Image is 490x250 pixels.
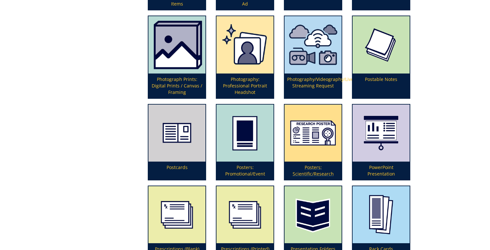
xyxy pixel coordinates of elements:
[353,162,410,180] p: PowerPoint Presentation
[148,16,205,98] a: Photograph Prints: Digital Prints / Canvas / Framing
[285,16,342,98] a: Photography/Videography/Live Streaming Request
[148,16,205,74] img: photo%20prints-64d43c229de446.43990330.png
[285,105,342,162] img: posters-scientific-5aa5927cecefc5.90805739.png
[285,105,342,180] a: Posters: Scientific/Research
[216,162,274,180] p: Posters: Promotional/Event
[353,186,410,243] img: rack-cards-59492a653cf634.38175772.png
[148,162,205,180] p: Postcards
[353,16,410,98] a: Postable Notes
[148,74,205,98] p: Photograph Prints: Digital Prints / Canvas / Framing
[216,105,274,180] a: Posters: Promotional/Event
[216,105,274,162] img: poster-promotional-5949293418faa6.02706653.png
[285,74,342,98] p: Photography/Videography/Live Streaming Request
[353,105,410,162] img: powerpoint-presentation-5949298d3aa018.35992224.png
[216,16,274,74] img: professional%20headshot-673780894c71e3.55548584.png
[353,74,410,98] p: Postable Notes
[353,16,410,74] img: post-it-note-5949284106b3d7.11248848.png
[148,105,205,180] a: Postcards
[148,186,205,243] img: blank%20prescriptions-655685b7a02444.91910750.png
[353,105,410,180] a: PowerPoint Presentation
[216,186,274,243] img: prescription-pads-594929dacd5317.41259872.png
[285,162,342,180] p: Posters: Scientific/Research
[216,16,274,98] a: Photography: Professional Portrait Headshot
[285,16,342,74] img: photography%20videography%20or%20live%20streaming-62c5f5a2188136.97296614.png
[148,105,205,162] img: postcard-59839371c99131.37464241.png
[285,186,342,243] img: folders-5949219d3e5475.27030474.png
[216,74,274,98] p: Photography: Professional Portrait Headshot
